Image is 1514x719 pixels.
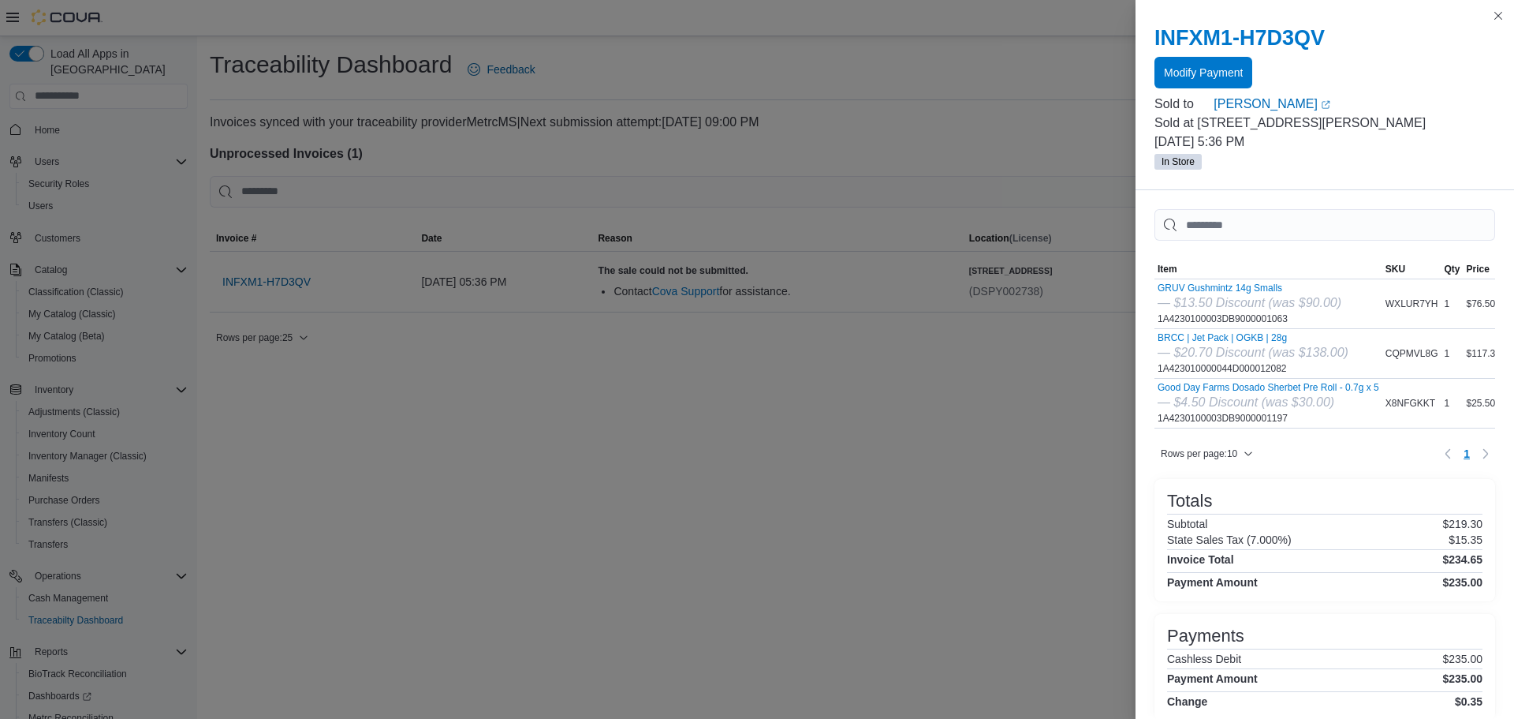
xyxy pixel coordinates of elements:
[1167,672,1258,685] h4: Payment Amount
[1444,263,1460,275] span: Qty
[1385,298,1438,310] span: WXLUR7YH
[1167,518,1207,530] h6: Subtotal
[1154,444,1259,463] button: Rows per page:10
[1449,534,1482,546] p: $15.35
[1158,382,1379,425] div: 1A4230100003DB9000001197
[1154,133,1495,152] p: [DATE] 5:36 PM
[1385,397,1435,410] span: X8NFGKKT
[1438,441,1495,466] nav: Pagination for table: MemoryTable from EuiInMemoryTable
[1442,672,1482,685] h4: $235.00
[1158,294,1341,313] div: — $13.50 Discount (was $90.00)
[1154,209,1495,241] input: This is a search bar. As you type, the results lower in the page will automatically filter.
[1464,446,1470,462] span: 1
[1158,332,1348,343] button: BRCC | Jet Pack | OGKB | 28g
[1167,653,1241,665] h6: Cashless Debit
[1441,394,1463,413] div: 1
[1385,263,1405,275] span: SKU
[1161,448,1237,460] span: Rows per page : 10
[1441,344,1463,363] div: 1
[1158,283,1341,294] button: GRUV Gushmintz 14g Smalls
[1158,393,1379,412] div: — $4.50 Discount (was $30.00)
[1154,57,1252,88] button: Modify Payment
[1441,294,1463,313] div: 1
[1167,492,1212,511] h3: Totals
[1455,695,1482,708] h4: $0.35
[1457,441,1476,466] button: Page 1 of 1
[1164,65,1243,81] span: Modify Payment
[1441,260,1463,279] button: Qty
[1464,394,1504,413] div: $25.50
[1214,95,1495,114] a: [PERSON_NAME]External link
[1167,534,1292,546] h6: State Sales Tax (7.000%)
[1162,155,1195,169] span: In Store
[1438,444,1457,463] button: Previous page
[1154,95,1210,114] div: Sold to
[1457,441,1476,466] ul: Pagination for table: MemoryTable from EuiInMemoryTable
[1464,294,1504,313] div: $76.50
[1158,382,1379,393] button: Good Day Farms Dosado Sherbet Pre Roll - 0.7g x 5
[1167,576,1258,589] h4: Payment Amount
[1167,627,1244,646] h3: Payments
[1158,263,1177,275] span: Item
[1382,260,1441,279] button: SKU
[1158,283,1341,325] div: 1A4230100003DB9000001063
[1476,444,1495,463] button: Next page
[1464,260,1504,279] button: Price
[1442,576,1482,589] h4: $235.00
[1167,553,1234,566] h4: Invoice Total
[1442,518,1482,530] p: $219.30
[1442,553,1482,566] h4: $234.65
[1442,653,1482,665] p: $235.00
[1154,260,1382,279] button: Item
[1158,332,1348,375] div: 1A423010000044D000012082
[1154,25,1495,51] h2: INFXM1-H7D3QV
[1154,154,1202,170] span: In Store
[1154,114,1495,133] p: Sold at [STREET_ADDRESS][PERSON_NAME]
[1489,6,1508,25] button: Close this dialog
[1321,100,1330,110] svg: External link
[1464,344,1504,363] div: $117.30
[1467,263,1490,275] span: Price
[1167,695,1207,708] h4: Change
[1158,343,1348,362] div: — $20.70 Discount (was $138.00)
[1385,347,1438,360] span: CQPMVL8G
